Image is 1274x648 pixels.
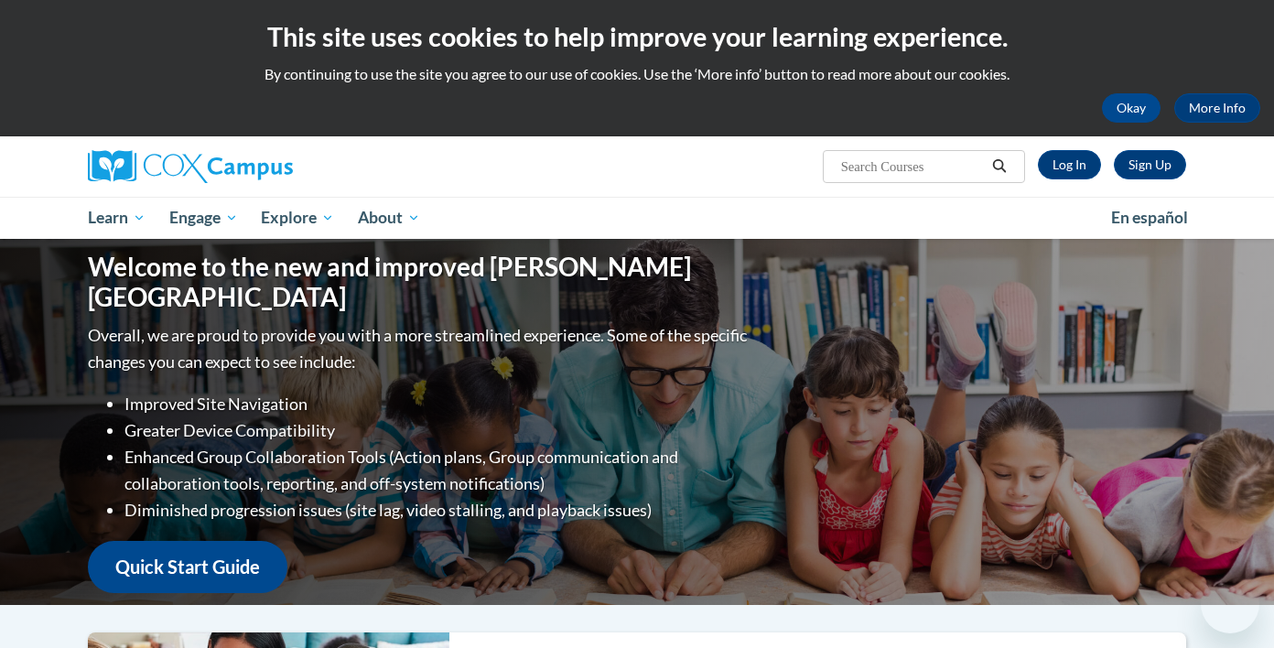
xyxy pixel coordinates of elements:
iframe: Close message [1067,531,1104,567]
div: Main menu [60,197,1214,239]
h1: Welcome to the new and improved [PERSON_NAME][GEOGRAPHIC_DATA] [88,252,751,313]
li: Diminished progression issues (site lag, video stalling, and playback issues) [124,497,751,524]
button: Okay [1102,93,1161,123]
a: Log In [1038,150,1101,179]
input: Search Courses [839,156,986,178]
iframe: Button to launch messaging window [1201,575,1259,633]
a: Explore [249,197,346,239]
a: Quick Start Guide [88,541,287,593]
a: More Info [1174,93,1260,123]
p: Overall, we are proud to provide you with a more streamlined experience. Some of the specific cha... [88,322,751,375]
a: About [346,197,432,239]
span: Learn [88,207,146,229]
li: Greater Device Compatibility [124,417,751,444]
a: En español [1099,199,1200,237]
span: About [358,207,420,229]
a: Register [1114,150,1186,179]
a: Learn [76,197,157,239]
p: By continuing to use the site you agree to our use of cookies. Use the ‘More info’ button to read... [14,64,1260,84]
span: Explore [261,207,334,229]
span: En español [1111,208,1188,227]
span: Engage [169,207,238,229]
a: Cox Campus [88,150,436,183]
a: Engage [157,197,250,239]
li: Enhanced Group Collaboration Tools (Action plans, Group communication and collaboration tools, re... [124,444,751,497]
h2: This site uses cookies to help improve your learning experience. [14,18,1260,55]
li: Improved Site Navigation [124,391,751,417]
button: Search [986,156,1013,178]
img: Cox Campus [88,150,293,183]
